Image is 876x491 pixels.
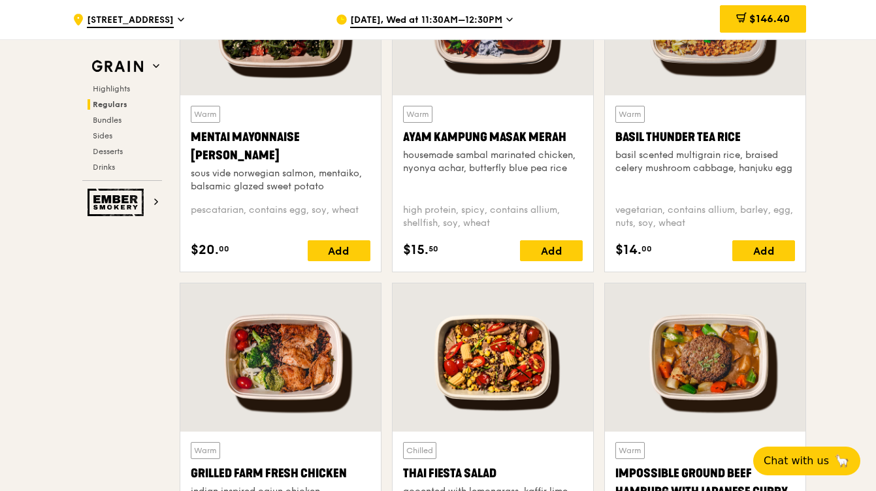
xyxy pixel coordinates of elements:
div: housemade sambal marinated chicken, nyonya achar, butterfly blue pea rice [403,149,583,175]
span: Drinks [93,163,115,172]
div: Basil Thunder Tea Rice [615,128,795,146]
div: Chilled [403,442,436,459]
span: 🦙 [834,453,850,469]
span: $146.40 [749,12,790,25]
span: Chat with us [764,453,829,469]
span: 00 [641,244,652,254]
img: Grain web logo [88,55,148,78]
span: $15. [403,240,429,260]
div: sous vide norwegian salmon, mentaiko, balsamic glazed sweet potato [191,167,370,193]
div: Ayam Kampung Masak Merah [403,128,583,146]
span: [STREET_ADDRESS] [87,14,174,28]
span: Highlights [93,84,130,93]
div: Add [520,240,583,261]
div: Warm [615,106,645,123]
div: vegetarian, contains allium, barley, egg, nuts, soy, wheat [615,204,795,230]
div: basil scented multigrain rice, braised celery mushroom cabbage, hanjuku egg [615,149,795,175]
span: Bundles [93,116,122,125]
div: Warm [191,442,220,459]
div: Mentai Mayonnaise [PERSON_NAME] [191,128,370,165]
span: Desserts [93,147,123,156]
span: $14. [615,240,641,260]
span: $20. [191,240,219,260]
img: Ember Smokery web logo [88,189,148,216]
span: Regulars [93,100,127,109]
span: 50 [429,244,438,254]
div: Warm [191,106,220,123]
div: Warm [403,106,432,123]
div: high protein, spicy, contains allium, shellfish, soy, wheat [403,204,583,230]
button: Chat with us🦙 [753,447,860,475]
div: Add [308,240,370,261]
div: Warm [615,442,645,459]
span: 00 [219,244,229,254]
div: Thai Fiesta Salad [403,464,583,483]
div: pescatarian, contains egg, soy, wheat [191,204,370,230]
div: Grilled Farm Fresh Chicken [191,464,370,483]
div: Add [732,240,795,261]
span: Sides [93,131,112,140]
span: [DATE], Wed at 11:30AM–12:30PM [350,14,502,28]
